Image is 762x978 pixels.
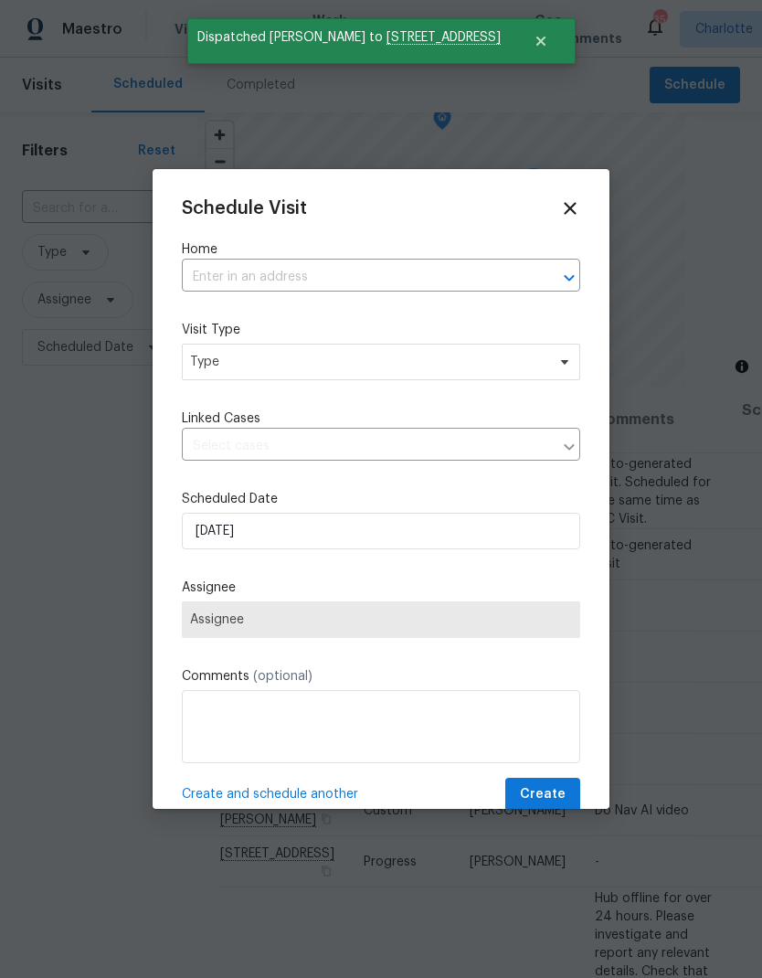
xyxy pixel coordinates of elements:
input: Enter in an address [182,263,529,292]
button: Create [505,778,580,812]
span: Create and schedule another [182,785,358,803]
button: Open [556,265,582,291]
span: Create [520,783,566,806]
span: Type [190,353,545,371]
button: Close [511,23,571,59]
label: Home [182,240,580,259]
input: M/D/YYYY [182,513,580,549]
input: Select cases [182,432,553,461]
span: Linked Cases [182,409,260,428]
span: Close [560,198,580,218]
label: Visit Type [182,321,580,339]
label: Assignee [182,579,580,597]
label: Scheduled Date [182,490,580,508]
span: Assignee [190,612,572,627]
span: Dispatched [PERSON_NAME] to [187,18,511,57]
span: (optional) [253,670,312,683]
label: Comments [182,667,580,686]
span: Schedule Visit [182,199,307,218]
